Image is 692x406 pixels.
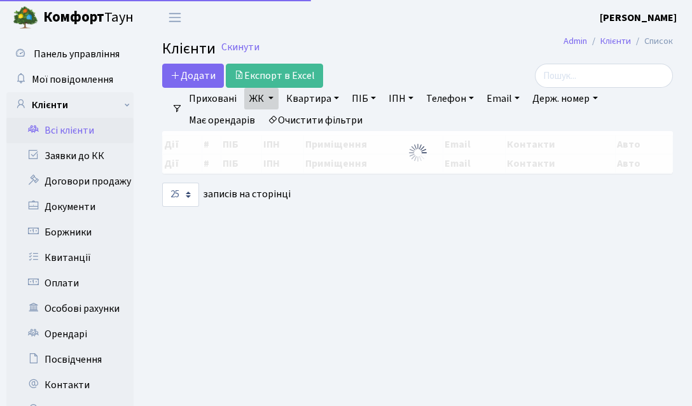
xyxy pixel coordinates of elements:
a: Боржники [6,220,134,245]
a: Квартира [281,88,344,109]
span: Таун [43,7,134,29]
a: Оплати [6,270,134,296]
a: Експорт в Excel [226,64,323,88]
a: Документи [6,194,134,220]
a: Приховані [184,88,242,109]
a: Очистити фільтри [263,109,368,131]
a: Контакти [6,372,134,398]
a: ІПН [384,88,419,109]
a: Заявки до КК [6,143,134,169]
a: Орендарі [6,321,134,347]
a: [PERSON_NAME] [600,10,677,25]
a: Клієнти [600,34,631,48]
a: Має орендарів [184,109,260,131]
a: Договори продажу [6,169,134,194]
a: Посвідчення [6,347,134,372]
input: Пошук... [535,64,673,88]
a: Квитанції [6,245,134,270]
select: записів на сторінці [162,183,199,207]
a: Особові рахунки [6,296,134,321]
span: Клієнти [162,38,216,60]
img: Обробка... [408,143,428,163]
a: ЖК [244,88,279,109]
a: Телефон [421,88,479,109]
li: Список [631,34,673,48]
a: Email [481,88,525,109]
a: Admin [564,34,587,48]
a: Держ. номер [527,88,602,109]
nav: breadcrumb [544,28,692,55]
button: Переключити навігацію [159,7,191,28]
a: Всі клієнти [6,118,134,143]
a: Мої повідомлення [6,67,134,92]
a: Клієнти [6,92,134,118]
span: Додати [170,69,216,83]
span: Панель управління [34,47,120,61]
a: Додати [162,64,224,88]
a: Скинути [221,41,259,53]
a: ПІБ [347,88,381,109]
a: Панель управління [6,41,134,67]
label: записів на сторінці [162,183,291,207]
img: logo.png [13,5,38,31]
b: Комфорт [43,7,104,27]
b: [PERSON_NAME] [600,11,677,25]
span: Мої повідомлення [32,73,113,87]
